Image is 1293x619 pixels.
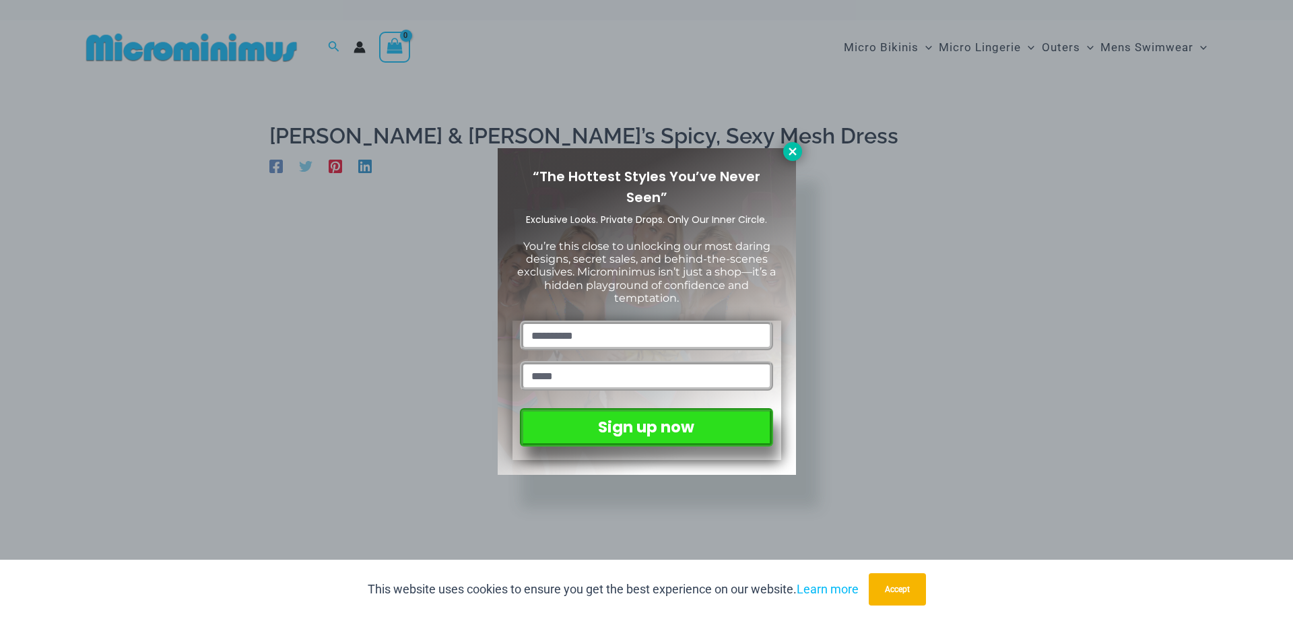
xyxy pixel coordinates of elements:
span: “The Hottest Styles You’ve Never Seen” [533,167,760,207]
span: Exclusive Looks. Private Drops. Only Our Inner Circle. [526,213,767,226]
span: You’re this close to unlocking our most daring designs, secret sales, and behind-the-scenes exclu... [517,240,776,304]
button: Accept [869,573,926,606]
button: Close [783,142,802,161]
p: This website uses cookies to ensure you get the best experience on our website. [368,579,859,599]
button: Sign up now [520,408,772,447]
a: Learn more [797,582,859,596]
